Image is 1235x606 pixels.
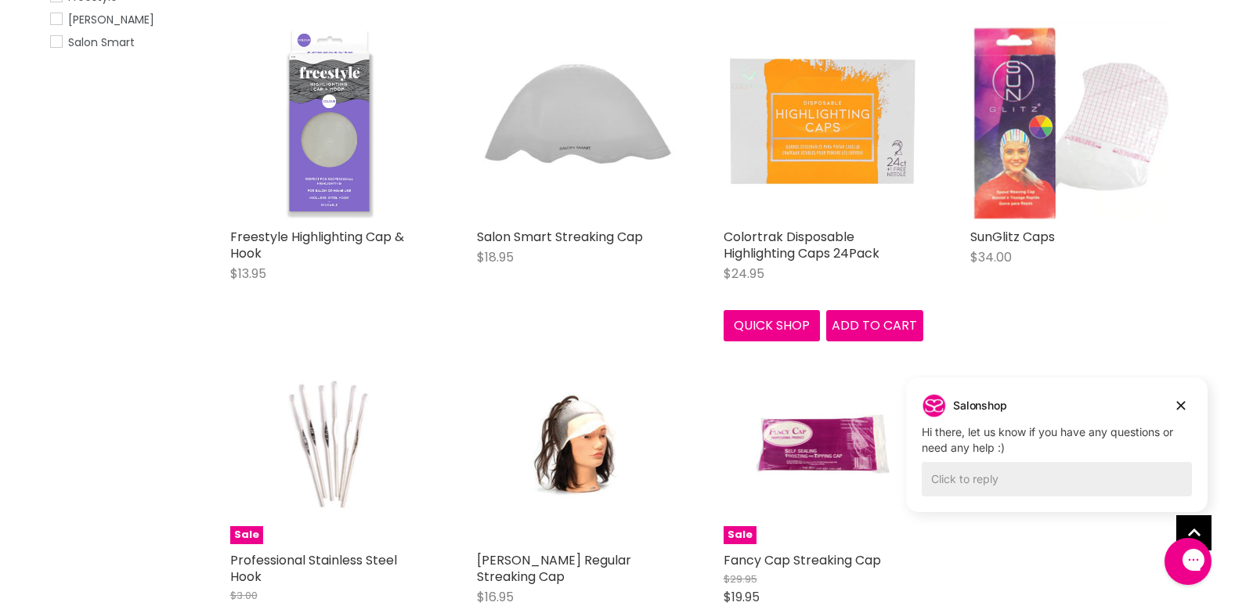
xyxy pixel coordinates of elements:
a: Robert De Soto [50,11,195,28]
a: SunGlitz Caps [970,228,1055,246]
a: Colortrak Disposable Highlighting Caps 24Pack [724,228,879,262]
span: $16.95 [477,588,514,606]
img: Salon Smart Streaking Cap [477,21,677,221]
a: Robert de Soto Regular Streaking Cap [477,344,677,544]
a: Fancy Cap Streaking Cap [724,551,881,569]
button: Quick shop [724,310,821,341]
img: SunGlitz Caps [970,21,1170,221]
span: $24.95 [724,265,764,283]
span: $19.95 [724,588,760,606]
img: Freestyle Highlighting Cap & Hook [230,21,430,221]
span: $3.00 [230,588,258,603]
a: Freestyle Highlighting Cap & Hook [230,228,404,262]
button: Add to cart [826,310,923,341]
span: $18.95 [477,248,514,266]
a: Professional Stainless Steel Hook [230,551,397,586]
span: $13.95 [230,265,266,283]
iframe: Gorgias live chat messenger [1157,532,1219,590]
img: Professional Stainless Steel Hook [263,344,396,544]
iframe: Gorgias live chat campaigns [894,375,1219,536]
span: $34.00 [970,248,1012,266]
img: Robert de Soto Regular Streaking Cap [510,344,642,544]
a: Salon Smart [50,34,195,51]
a: Professional Stainless Steel HookSale [230,344,430,544]
img: Fancy Cap Streaking Cap [757,344,890,544]
span: Sale [230,526,263,544]
span: Salon Smart [68,34,135,50]
span: Add to cart [832,316,917,334]
span: $29.95 [724,572,757,586]
span: Sale [724,526,757,544]
a: Salon Smart Streaking Cap [477,228,643,246]
img: Colortrak Disposable Highlighting Caps 24Pack [724,21,923,221]
a: [PERSON_NAME] Regular Streaking Cap [477,551,631,586]
span: [PERSON_NAME] [68,12,154,27]
a: Fancy Cap Streaking CapSale [724,344,923,544]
